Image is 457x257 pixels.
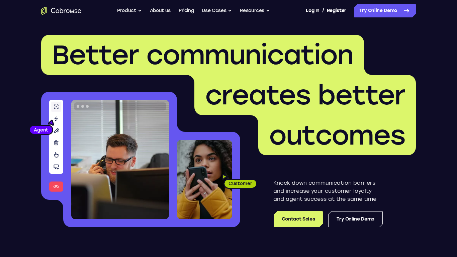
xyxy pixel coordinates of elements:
[52,39,353,71] span: Better communication
[269,119,405,151] span: outcomes
[274,211,323,227] a: Contact Sales
[306,4,319,17] a: Log In
[205,79,405,111] span: creates better
[179,4,194,17] a: Pricing
[150,4,171,17] a: About us
[41,7,81,15] a: Go to the home page
[328,211,383,227] a: Try Online Demo
[240,4,270,17] button: Resources
[273,179,383,203] p: Knock down communication barriers and increase your customer loyalty and agent success at the sam...
[117,4,142,17] button: Product
[71,100,169,219] img: A customer support agent talking on the phone
[202,4,232,17] button: Use Cases
[322,7,324,15] span: /
[354,4,416,17] a: Try Online Demo
[177,140,232,219] img: A customer holding their phone
[327,4,346,17] a: Register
